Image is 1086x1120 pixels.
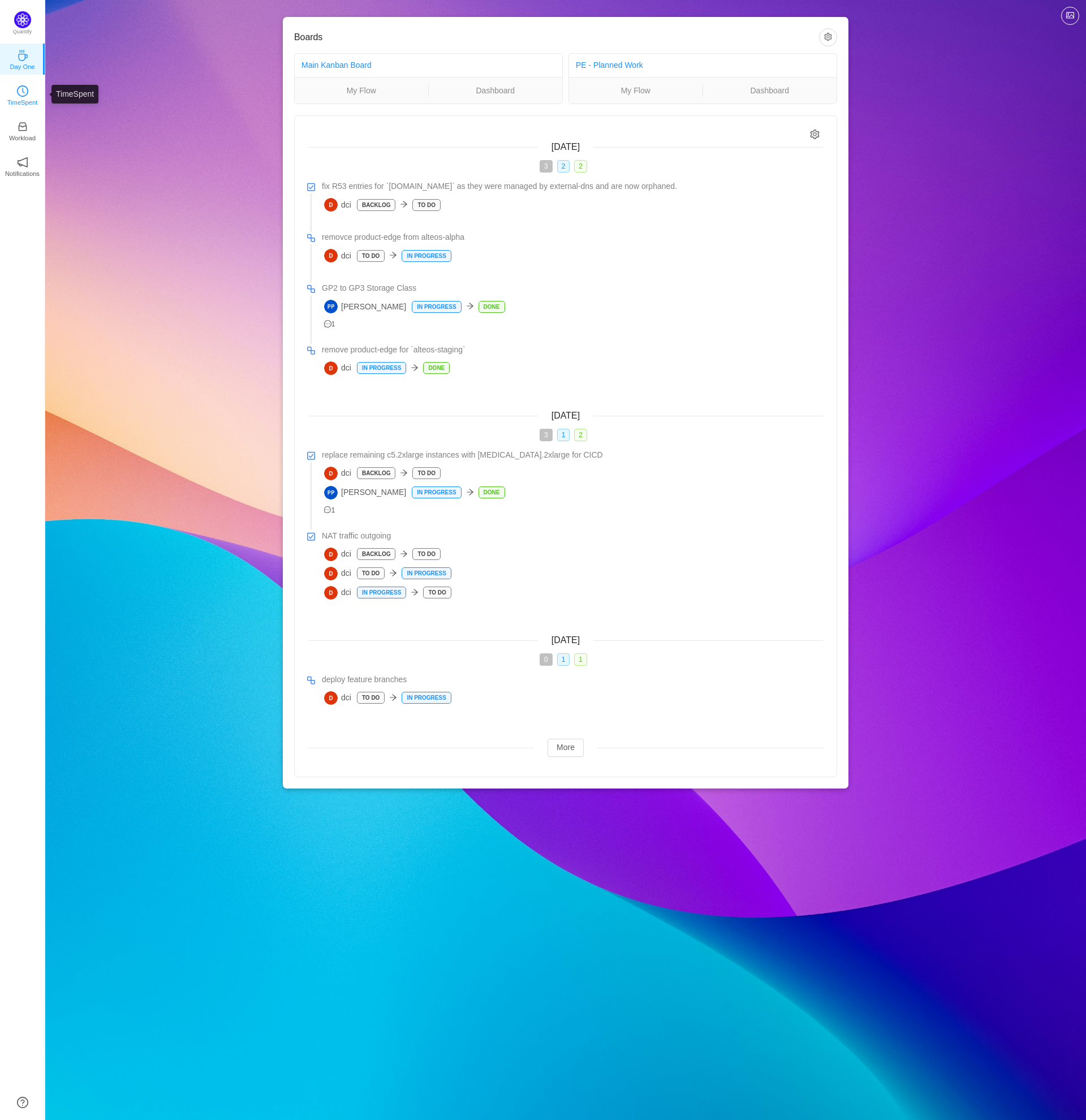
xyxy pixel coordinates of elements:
[9,133,36,143] p: Workload
[294,32,819,43] h3: Boards
[357,363,406,373] p: In Progress
[301,61,372,70] a: Main Kanban Board
[324,691,351,705] span: dci
[540,429,553,441] span: 3
[412,487,460,498] p: In Progress
[17,124,28,136] a: icon: inboxWorkload
[389,251,397,259] i: icon: arrow-right
[324,567,338,580] img: D
[324,361,351,375] span: dci
[324,548,338,561] img: D
[819,28,837,46] button: icon: setting
[322,344,823,356] a: remove product-edge for `alteos-staging`
[551,635,580,645] span: [DATE]
[400,200,408,208] i: icon: arrow-right
[466,302,474,310] i: icon: arrow-right
[557,653,570,666] span: 1
[324,198,351,212] span: dci
[5,169,40,179] p: Notifications
[389,693,397,701] i: icon: arrow-right
[322,344,466,356] span: remove product-edge for `alteos-staging`
[324,249,338,262] img: D
[402,568,450,579] p: In Progress
[14,11,31,28] img: Quantify
[322,449,823,461] a: replace remaining c5.2xlarge instances with [MEDICAL_DATA].2xlarge for CICD
[357,251,384,261] p: To Do
[424,363,449,373] p: Done
[576,61,643,70] a: PE - Planned Work
[703,84,837,97] a: Dashboard
[548,739,584,757] button: More
[424,587,450,598] p: To Do
[17,121,28,132] i: icon: inbox
[574,653,587,666] span: 1
[540,653,553,666] span: 0
[1061,7,1079,25] button: icon: picture
[17,157,28,168] i: icon: notification
[357,692,384,703] p: To Do
[322,180,677,192] span: fix R53 entries for `[DOMAIN_NAME]` as they were managed by external-dns and are now orphaned.
[7,97,38,107] p: TimeSpent
[574,160,587,173] span: 2
[322,530,823,542] a: NAT traffic outgoing
[322,282,823,294] a: GP2 to GP3 Storage Class
[569,84,703,97] a: My Flow
[400,469,408,477] i: icon: arrow-right
[389,569,397,577] i: icon: arrow-right
[324,300,406,313] span: [PERSON_NAME]
[551,411,580,420] span: [DATE]
[324,691,338,705] img: D
[10,62,35,72] p: Day One
[324,548,351,561] span: dci
[413,468,439,479] p: To Do
[411,588,419,596] i: icon: arrow-right
[295,84,428,97] a: My Flow
[324,506,331,514] i: icon: message
[322,231,823,243] a: removce product-edge from alteos-alpha
[17,1097,28,1108] a: icon: question-circle
[357,587,406,598] p: In Progress
[324,198,338,212] img: D
[557,429,570,441] span: 1
[13,28,32,36] p: Quantify
[357,549,395,559] p: Backlog
[324,567,351,580] span: dci
[357,468,395,479] p: Backlog
[17,89,28,100] a: icon: clock-circleTimeSpent
[557,160,570,173] span: 2
[17,50,28,61] i: icon: coffee
[411,364,419,372] i: icon: arrow-right
[479,487,505,498] p: Done
[17,160,28,171] a: icon: notificationNotifications
[322,530,391,542] span: NAT traffic outgoing
[324,506,335,514] span: 1
[479,301,505,312] p: Done
[17,53,28,64] a: icon: coffeeDay One
[324,486,338,499] img: PP
[322,674,823,686] a: deploy feature branches
[322,282,416,294] span: GP2 to GP3 Storage Class
[324,361,338,375] img: D
[429,84,563,97] a: Dashboard
[322,674,407,686] span: deploy feature branches
[322,449,603,461] span: replace remaining c5.2xlarge instances with [MEDICAL_DATA].2xlarge for CICD
[357,200,395,210] p: Backlog
[412,301,460,312] p: In Progress
[574,429,587,441] span: 2
[402,692,450,703] p: In Progress
[551,142,580,152] span: [DATE]
[324,300,338,313] img: PP
[357,568,384,579] p: To Do
[400,550,408,558] i: icon: arrow-right
[324,249,351,262] span: dci
[810,130,820,139] i: icon: setting
[402,251,450,261] p: In Progress
[324,320,335,328] span: 1
[324,586,338,600] img: D
[322,231,464,243] span: removce product-edge from alteos-alpha
[466,488,474,496] i: icon: arrow-right
[324,467,351,480] span: dci
[17,85,28,97] i: icon: clock-circle
[540,160,553,173] span: 3
[324,320,331,328] i: icon: message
